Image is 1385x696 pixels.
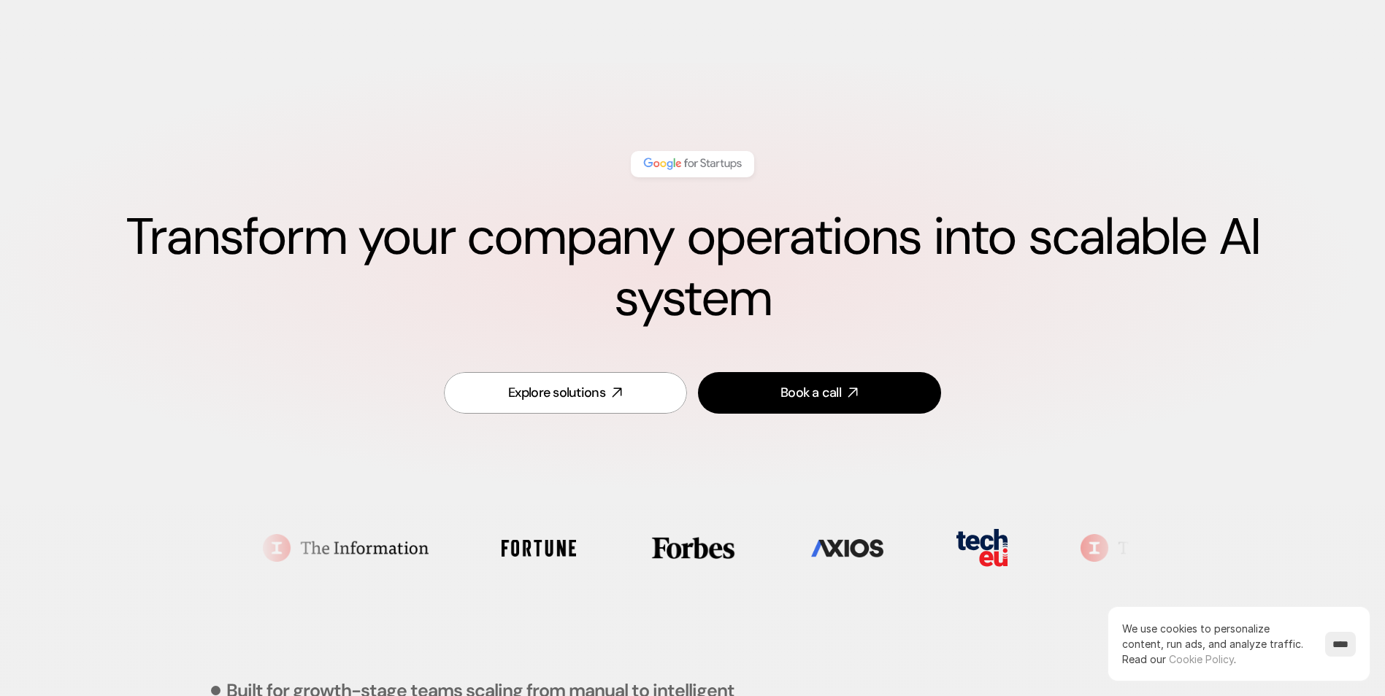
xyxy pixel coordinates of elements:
[58,206,1327,329] h1: Transform your company operations into scalable AI system
[780,384,841,402] div: Book a call
[508,384,605,402] div: Explore solutions
[698,372,941,414] a: Book a call
[444,372,687,414] a: Explore solutions
[1122,621,1311,667] p: We use cookies to personalize content, run ads, and analyze traffic.
[1169,653,1234,665] a: Cookie Policy
[1122,653,1236,665] span: Read our .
